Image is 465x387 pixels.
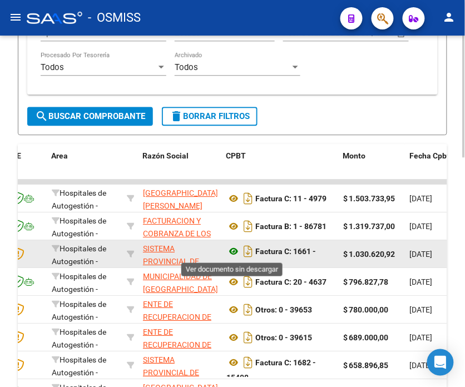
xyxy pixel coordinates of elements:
datatable-header-cell: CAE [2,144,47,193]
div: 30691822849 [143,354,217,377]
i: Descargar documento [241,242,255,260]
button: Open calendar [395,27,408,40]
span: - OSMISS [88,6,141,30]
button: Borrar Filtros [162,107,258,126]
span: Hospitales de Autogestión - Afiliaciones [52,244,106,279]
i: Descargar documento [241,329,255,346]
div: 30999275474 [143,187,217,210]
span: MUNICIPALIDAD DE [GEOGRAPHIC_DATA][PERSON_NAME] [143,272,218,306]
i: Descargar documento [241,217,255,235]
span: [DATE] [410,333,433,342]
span: Borrar Filtros [170,111,250,121]
span: CAE [7,151,21,160]
span: [DATE] [410,361,433,370]
datatable-header-cell: Area [47,144,122,193]
datatable-header-cell: Razón Social [138,144,221,193]
strong: Otros: 0 - 39615 [255,333,312,342]
span: Buscar Comprobante [35,111,145,121]
span: Hospitales de Autogestión - Afiliaciones [52,216,106,251]
span: [GEOGRAPHIC_DATA][PERSON_NAME] [143,188,218,210]
i: Descargar documento [241,190,255,207]
span: Hospitales de Autogestión - Afiliaciones [52,272,106,306]
span: FACTURACION Y COBRANZA DE LOS EFECTORES PUBLICOS S.E. [143,216,211,263]
span: Monto [343,151,365,160]
strong: Factura B: 1 - 86781 [255,222,327,231]
div: Open Intercom Messenger [427,349,454,376]
span: ENTE DE RECUPERACION DE FONDOS PARA EL FORTALECIMIENTO DEL SISTEMA DE SALUD DE MENDOZA (REFORSAL)... [143,300,216,385]
strong: $ 1.319.737,00 [343,222,395,231]
strong: $ 689.000,00 [343,333,389,342]
span: [DATE] [410,250,433,259]
mat-icon: person [443,11,456,24]
span: [DATE] [410,194,433,203]
span: [DATE] [410,277,433,286]
strong: Factura C: 20 - 4637 [255,277,327,286]
datatable-header-cell: Monto [338,144,405,193]
span: Hospitales de Autogestión - Afiliaciones [52,328,106,362]
strong: $ 1.503.733,95 [343,194,395,203]
span: Todos [41,62,64,72]
strong: Factura C: 1661 - 34367 [226,247,316,271]
div: 30681617783 [143,270,217,294]
strong: Otros: 0 - 39653 [255,305,312,314]
strong: $ 780.000,00 [343,305,389,314]
div: 30718615700 [143,326,217,349]
i: Descargar documento [241,301,255,319]
button: Buscar Comprobante [27,107,153,126]
strong: $ 1.030.620,92 [343,250,395,259]
span: Razón Social [142,151,189,160]
datatable-header-cell: CPBT [221,144,338,193]
strong: Factura C: 11 - 4979 [255,194,327,203]
span: [DATE] [410,222,433,231]
div: 30718615700 [143,298,217,321]
span: SISTEMA PROVINCIAL DE SALUD [143,244,199,279]
span: Todos [175,62,198,72]
span: Fecha Cpbt [409,151,449,160]
i: Descargar documento [241,354,255,371]
span: CPBT [226,151,246,160]
mat-icon: delete [170,110,183,123]
div: 30715497456 [143,215,217,238]
mat-icon: menu [9,11,22,24]
span: [DATE] [410,305,433,314]
span: Hospitales de Autogestión - Afiliaciones [52,300,106,334]
mat-icon: search [35,110,48,123]
datatable-header-cell: Fecha Cpbt [405,144,455,193]
div: 30691822849 [143,242,217,266]
i: Descargar documento [241,273,255,291]
strong: $ 796.827,78 [343,277,389,286]
span: Area [51,151,68,160]
span: Hospitales de Autogestión - Afiliaciones [52,188,106,223]
strong: Factura C: 1682 - 15408 [226,358,316,382]
strong: $ 658.896,85 [343,361,389,370]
